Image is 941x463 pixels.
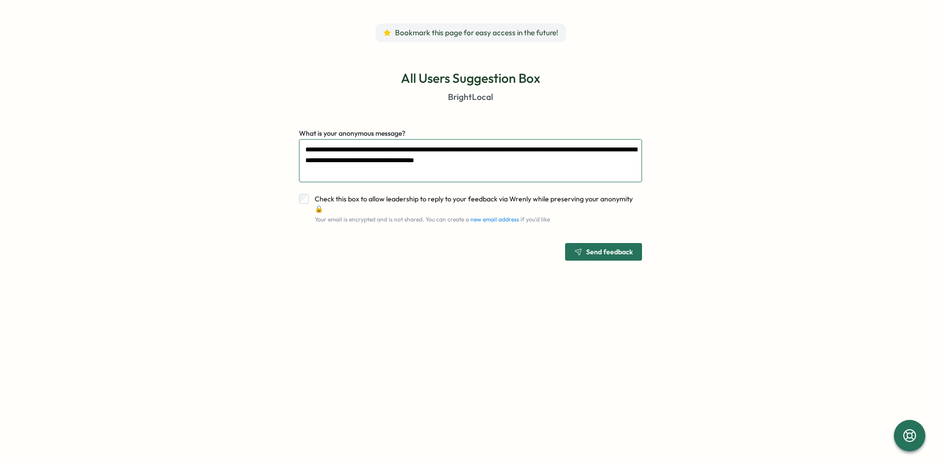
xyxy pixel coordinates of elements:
[315,195,633,213] span: Check this box to allow leadership to reply to your feedback via Wrenly while preserving your ano...
[395,27,558,38] span: Bookmark this page for easy access in the future!
[315,216,550,223] span: Your email is encrypted and is not shared. You can create a if you'd like
[299,128,405,139] label: What is your anonymous message?
[401,70,540,87] p: All Users Suggestion Box
[565,243,642,261] button: Send feedback
[586,248,633,255] span: Send feedback
[448,91,493,103] p: BrightLocal
[470,216,519,223] a: new email address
